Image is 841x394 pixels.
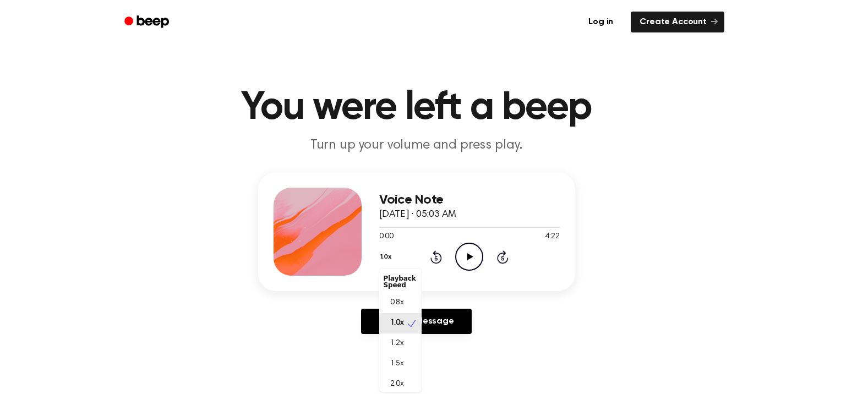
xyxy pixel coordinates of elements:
[390,297,404,309] span: 0.8x
[379,269,422,392] div: 1.0x
[379,271,422,293] div: Playback Speed
[390,358,404,370] span: 1.5x
[390,379,404,390] span: 2.0x
[390,338,404,349] span: 1.2x
[390,318,404,329] span: 1.0x
[379,248,396,266] button: 1.0x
